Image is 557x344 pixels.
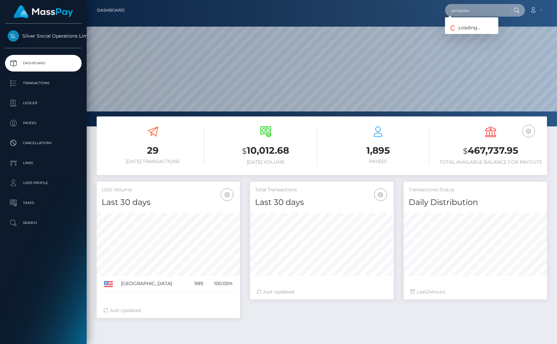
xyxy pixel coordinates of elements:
span: Loading... [445,25,480,31]
h3: 1,895 [327,144,430,157]
p: Taxes [8,198,79,208]
h6: Payees [327,159,430,164]
a: User Profile [5,175,82,191]
a: Cancellations [5,135,82,151]
a: Search [5,215,82,231]
a: Links [5,155,82,171]
h5: Total Transactions [255,187,388,193]
h3: 29 [102,144,204,157]
p: Transactions [8,78,79,88]
div: Just Updated [257,288,387,295]
h5: USD Volume [102,187,235,193]
input: Search... [445,4,508,17]
img: Silver Social Operations Limited [8,30,19,42]
p: Payees [8,118,79,128]
div: Just Updated [103,307,233,314]
h3: 467,737.95 [439,144,542,158]
img: US.png [104,281,113,287]
a: Taxes [5,195,82,211]
p: User Profile [8,178,79,188]
h4: Last 30 days [255,197,388,208]
a: Payees [5,115,82,131]
h6: [DATE] Transactions [102,159,204,164]
span: Silver Social Operations Limited [5,33,82,39]
a: Ledger [5,95,82,111]
h4: Last 30 days [102,197,235,208]
img: MassPay Logo [14,5,73,18]
h5: Transactions Status [409,187,542,193]
a: Transactions [5,75,82,91]
h3: 10,012.68 [214,144,317,158]
small: $ [242,146,247,156]
h6: [DATE] Volume [214,159,317,165]
p: Search [8,218,79,228]
p: Ledger [8,98,79,108]
div: Last hours [410,288,540,295]
p: Cancellations [8,138,79,148]
span: 24 [426,289,432,295]
p: Dashboard [8,58,79,68]
td: 989 [189,276,206,291]
h4: Daily Distribution [409,197,542,208]
td: [GEOGRAPHIC_DATA] [119,276,189,291]
p: Links [8,158,79,168]
a: Dashboard [97,3,125,17]
td: 100.00% [206,276,235,291]
small: $ [463,146,468,156]
h6: Total Available Balance for Payouts [439,159,542,165]
a: Dashboard [5,55,82,72]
